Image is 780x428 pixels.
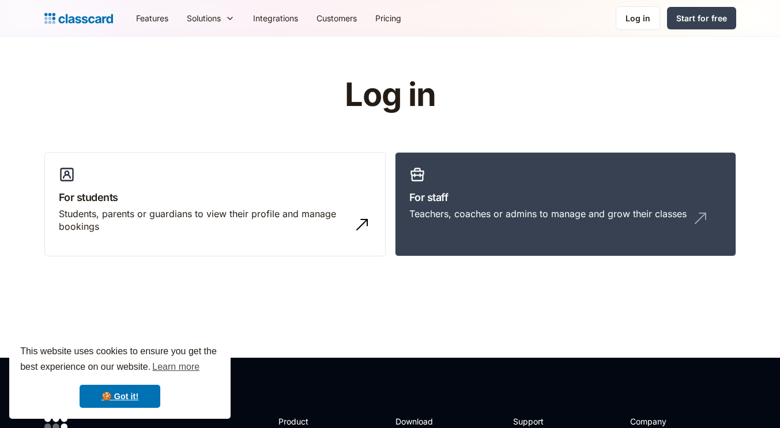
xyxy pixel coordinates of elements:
div: Log in [625,12,650,24]
a: dismiss cookie message [80,385,160,408]
div: Solutions [187,12,221,24]
div: Teachers, coaches or admins to manage and grow their classes [409,207,687,220]
div: Students, parents or guardians to view their profile and manage bookings [59,207,348,233]
a: Pricing [366,5,410,31]
span: This website uses cookies to ensure you get the best experience on our website. [20,344,220,376]
div: Solutions [178,5,244,31]
a: Log in [616,6,660,30]
div: Start for free [676,12,727,24]
a: Integrations [244,5,307,31]
h2: Support [513,415,560,427]
h1: Log in [207,77,573,113]
a: For studentsStudents, parents or guardians to view their profile and manage bookings [44,152,386,257]
a: Features [127,5,178,31]
h2: Company [630,415,707,427]
a: Start for free [667,7,736,29]
h3: For staff [409,190,722,205]
h2: Download [395,415,443,427]
a: learn more about cookies [150,358,201,376]
div: cookieconsent [9,334,231,419]
h2: Product [278,415,340,427]
h3: For students [59,190,371,205]
a: Customers [307,5,366,31]
a: home [44,10,113,26]
a: For staffTeachers, coaches or admins to manage and grow their classes [395,152,736,257]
